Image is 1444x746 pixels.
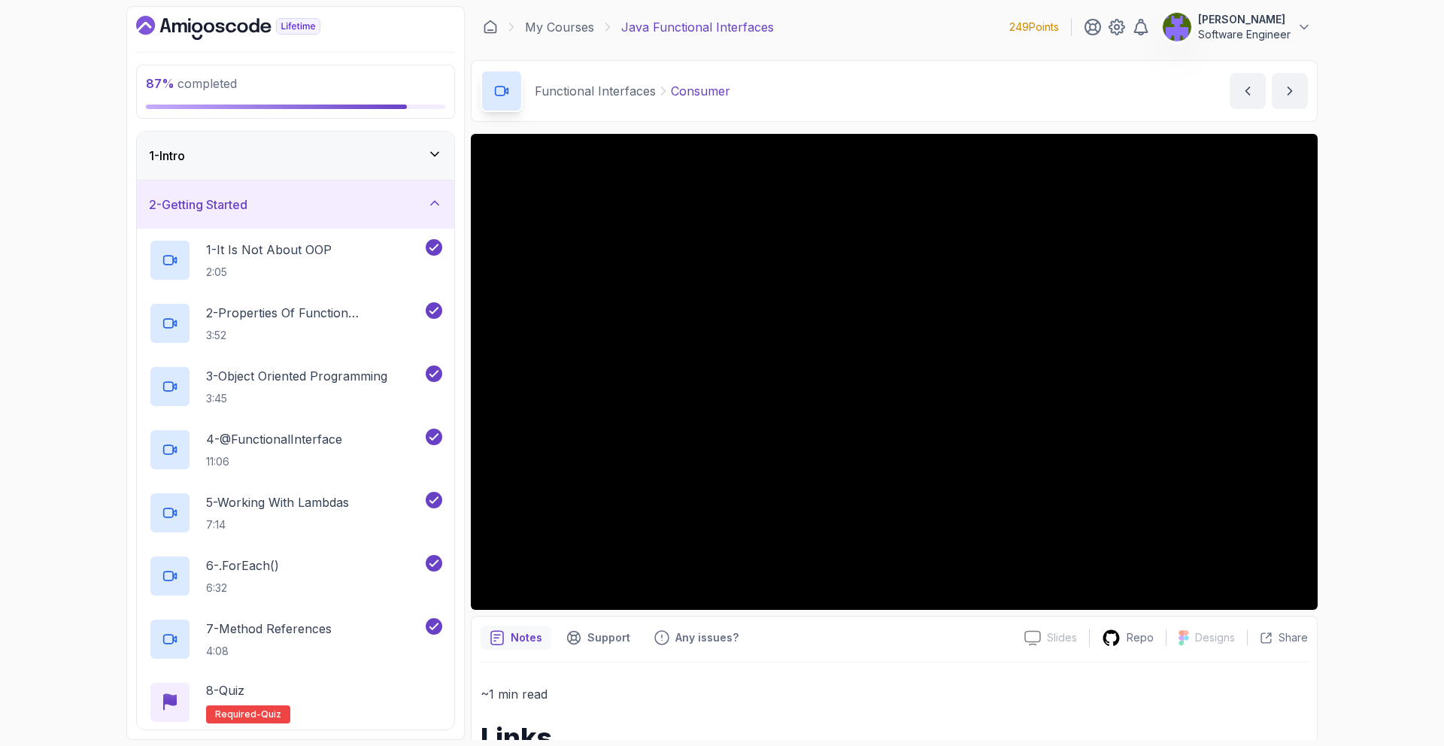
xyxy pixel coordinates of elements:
p: Any issues? [675,630,739,645]
iframe: 5 - Consumer [471,134,1318,610]
button: user profile image[PERSON_NAME]Software Engineer [1162,12,1312,42]
p: Software Engineer [1198,27,1291,42]
p: Consumer [671,82,730,100]
button: next content [1272,73,1308,109]
button: Feedback button [645,626,748,650]
p: 7:14 [206,517,349,532]
h3: 1 - Intro [149,147,185,165]
button: 6-.forEach()6:32 [149,555,442,597]
button: 5-Working With Lambdas7:14 [149,492,442,534]
p: 4 - @FunctionalInterface [206,430,342,448]
button: Share [1247,630,1308,645]
p: Designs [1195,630,1235,645]
p: Support [587,630,630,645]
p: 3 - Object Oriented Programming [206,367,387,385]
p: 3:52 [206,328,423,343]
a: Repo [1090,629,1166,647]
p: 7 - Method References [206,620,332,638]
h3: 2 - Getting Started [149,196,247,214]
p: 4:08 [206,644,332,659]
a: Dashboard [483,20,498,35]
p: Slides [1047,630,1077,645]
p: Java Functional Interfaces [621,18,774,36]
span: completed [146,76,237,91]
button: 8-QuizRequired-quiz [149,681,442,723]
p: ~1 min read [481,684,1308,705]
p: Functional Interfaces [535,82,656,100]
p: 1 - It Is Not About OOP [206,241,332,259]
p: 249 Points [1009,20,1059,35]
a: Dashboard [136,16,355,40]
p: 11:06 [206,454,342,469]
p: Repo [1127,630,1154,645]
button: 3-Object Oriented Programming3:45 [149,365,442,408]
button: previous content [1230,73,1266,109]
p: 8 - Quiz [206,681,244,699]
span: 87 % [146,76,174,91]
button: 1-It Is Not About OOP2:05 [149,239,442,281]
button: 2-Getting Started [137,180,454,229]
img: user profile image [1163,13,1191,41]
p: 3:45 [206,391,387,406]
p: [PERSON_NAME] [1198,12,1291,27]
button: 7-Method References4:08 [149,618,442,660]
p: Notes [511,630,542,645]
button: 4-@FunctionalInterface11:06 [149,429,442,471]
button: 2-Properties Of Function Programming3:52 [149,302,442,344]
p: 5 - Working With Lambdas [206,493,349,511]
p: Share [1279,630,1308,645]
a: My Courses [525,18,594,36]
p: 2:05 [206,265,332,280]
button: Support button [557,626,639,650]
span: Required- [215,708,261,720]
span: quiz [261,708,281,720]
button: notes button [481,626,551,650]
button: 1-Intro [137,132,454,180]
p: 6 - .forEach() [206,556,279,575]
p: 2 - Properties Of Function Programming [206,304,423,322]
p: 6:32 [206,581,279,596]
